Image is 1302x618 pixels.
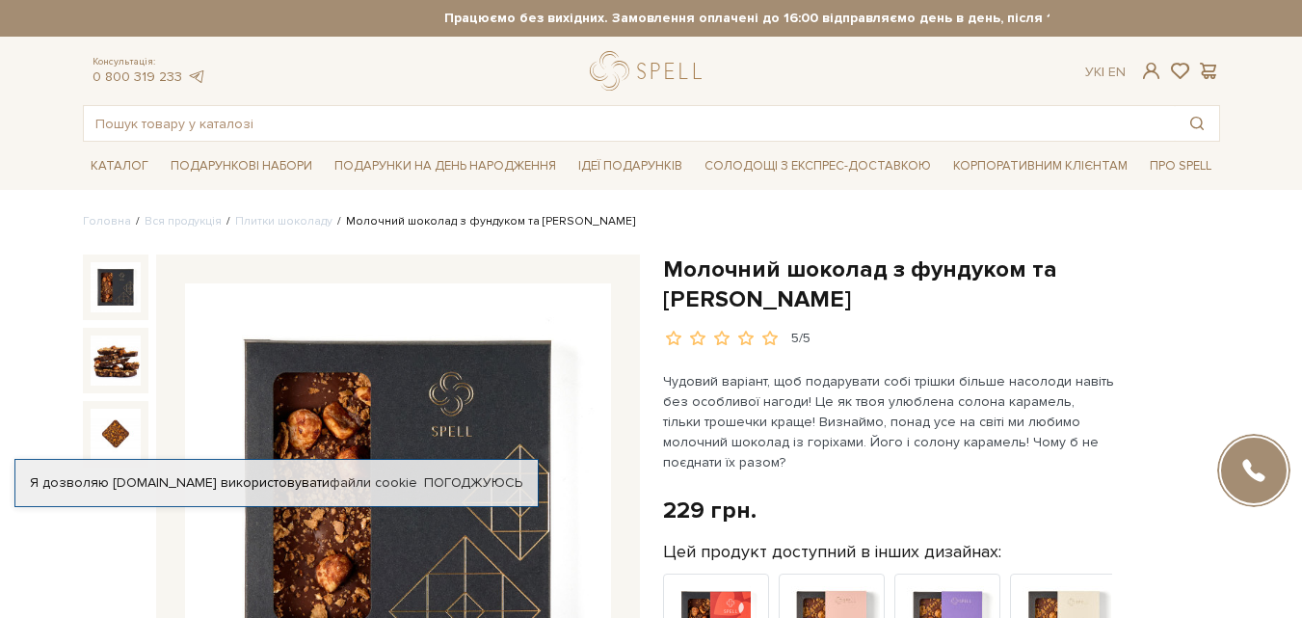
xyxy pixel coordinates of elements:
span: Каталог [83,151,156,181]
span: Подарунки на День народження [327,151,564,181]
span: Консультація: [93,56,206,68]
label: Цей продукт доступний в інших дизайнах: [663,541,1001,563]
a: Плитки шоколаду [235,214,332,228]
a: Погоджуюсь [424,474,522,492]
img: Молочний шоколад з фундуком та солоною карамеллю [91,336,141,386]
span: Про Spell [1142,151,1219,181]
a: 0 800 319 233 [93,68,182,85]
a: Корпоративним клієнтам [945,149,1135,182]
div: Я дозволяю [DOMAIN_NAME] використовувати [15,474,538,492]
a: Солодощі з експрес-доставкою [697,149,939,182]
a: Головна [83,214,131,228]
a: файли cookie [330,474,417,491]
span: Ідеї подарунків [571,151,690,181]
p: Чудовий варіант, щоб подарувати собі трішки більше насолоди навіть без особливої нагоди! Це як тв... [663,371,1115,472]
button: Пошук товару у каталозі [1175,106,1219,141]
a: logo [590,51,710,91]
div: 229 грн. [663,496,757,525]
a: Вся продукція [145,214,222,228]
li: Молочний шоколад з фундуком та [PERSON_NAME] [332,213,635,230]
img: Молочний шоколад з фундуком та солоною карамеллю [91,262,141,312]
a: telegram [187,68,206,85]
span: Подарункові набори [163,151,320,181]
a: En [1108,64,1126,80]
img: Молочний шоколад з фундуком та солоною карамеллю [91,409,141,459]
div: 5/5 [791,330,810,348]
span: | [1102,64,1104,80]
input: Пошук товару у каталозі [84,106,1175,141]
div: Ук [1085,64,1126,81]
h1: Молочний шоколад з фундуком та [PERSON_NAME] [663,255,1220,314]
